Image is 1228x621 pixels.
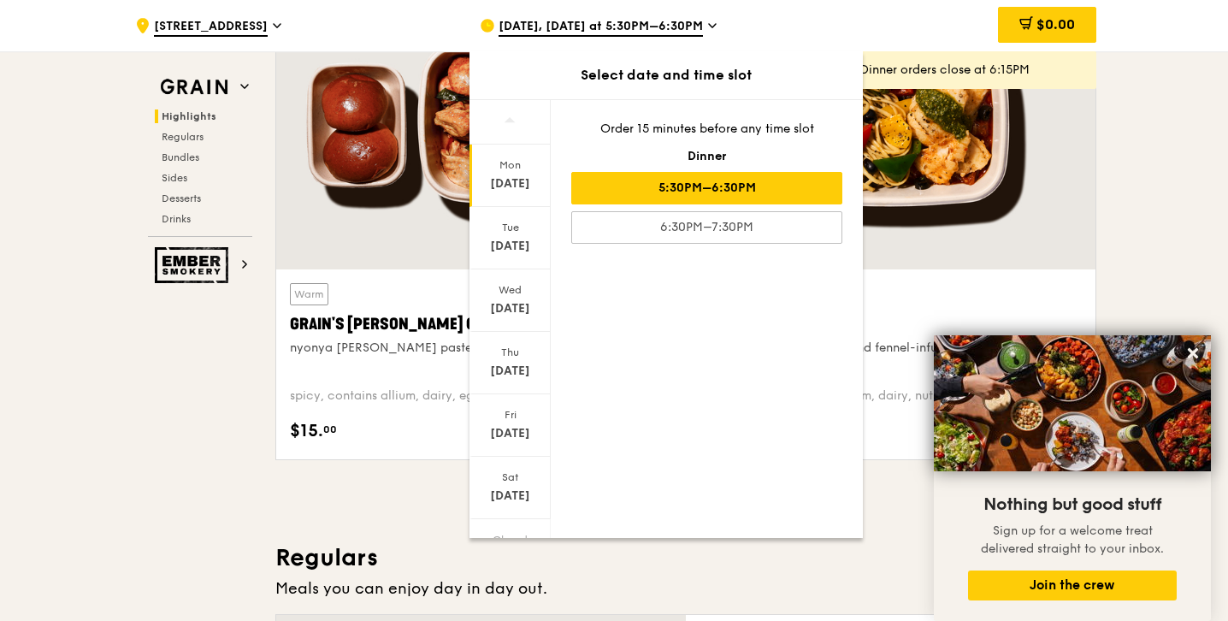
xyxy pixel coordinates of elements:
[472,300,548,317] div: [DATE]
[571,211,842,244] div: 6:30PM–7:30PM
[1179,340,1207,367] button: Close
[707,312,1082,336] div: Marinara Fish Pasta
[162,172,187,184] span: Sides
[154,18,268,37] span: [STREET_ADDRESS]
[290,418,323,444] span: $15.
[290,340,664,357] div: nyonya [PERSON_NAME] paste, mini bread roll, roasted potato
[472,238,548,255] div: [DATE]
[472,283,548,297] div: Wed
[968,571,1177,600] button: Join the crew
[472,363,548,380] div: [DATE]
[472,488,548,505] div: [DATE]
[162,110,216,122] span: Highlights
[707,340,1082,374] div: oven-baked dory, onion and fennel-infused tomato sauce, linguine
[155,247,233,283] img: Ember Smokery web logo
[275,542,1096,573] h3: Regulars
[472,470,548,484] div: Sat
[290,283,328,305] div: Warm
[290,387,664,405] div: spicy, contains allium, dairy, egg, soy, wheat
[860,62,1083,79] div: Dinner orders close at 6:15PM
[162,213,191,225] span: Drinks
[983,494,1161,515] span: Nothing but good stuff
[472,533,548,547] div: Closed
[472,408,548,422] div: Fri
[469,65,863,86] div: Select date and time slot
[162,192,201,204] span: Desserts
[981,523,1164,556] span: Sign up for a welcome treat delivered straight to your inbox.
[472,158,548,172] div: Mon
[571,121,842,138] div: Order 15 minutes before any time slot
[571,172,842,204] div: 5:30PM–6:30PM
[472,175,548,192] div: [DATE]
[162,151,199,163] span: Bundles
[472,425,548,442] div: [DATE]
[275,577,1096,600] div: Meals you can enjoy day in day out.
[290,312,664,336] div: Grain's [PERSON_NAME] Chicken Stew (and buns)
[934,335,1211,471] img: DSC07876-Edit02-Large.jpeg
[571,148,842,165] div: Dinner
[472,221,548,234] div: Tue
[323,423,337,436] span: 00
[162,131,204,143] span: Regulars
[707,387,1082,405] div: pescatarian, contains allium, dairy, nuts, wheat
[472,346,548,359] div: Thu
[1036,16,1075,33] span: $0.00
[155,72,233,103] img: Grain web logo
[499,18,703,37] span: [DATE], [DATE] at 5:30PM–6:30PM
